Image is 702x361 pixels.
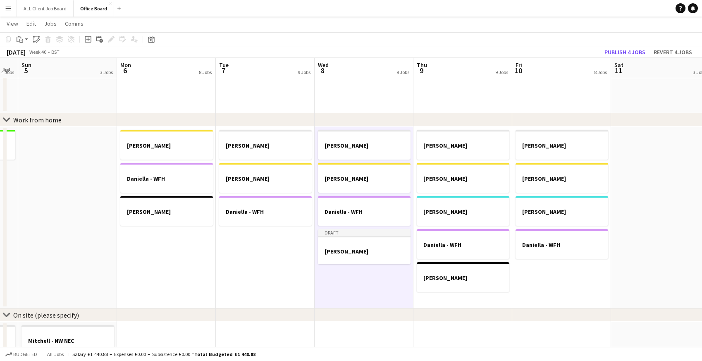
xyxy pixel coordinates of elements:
span: All jobs [45,351,65,357]
span: Edit [26,20,36,27]
h3: [PERSON_NAME] [318,142,411,149]
h3: [PERSON_NAME] [318,175,411,182]
h3: Daniella - WFH [417,241,509,249]
a: Edit [23,18,39,29]
div: 8 Jobs [594,69,607,75]
div: 8 Jobs [199,69,212,75]
span: 7 [218,66,229,75]
span: Wed [318,61,329,69]
h3: [PERSON_NAME] [120,142,213,149]
button: Budgeted [4,350,38,359]
div: On site (please specify) [13,311,79,319]
span: 10 [514,66,522,75]
app-job-card: [PERSON_NAME] [219,163,312,193]
div: BST [51,49,60,55]
app-job-card: [PERSON_NAME] [516,196,608,226]
div: Salary £1 440.88 + Expenses £0.00 + Subsistence £0.00 = [72,351,255,357]
div: Draft [318,229,411,236]
a: View [3,18,21,29]
span: 5 [20,66,31,75]
app-job-card: [PERSON_NAME] [417,262,509,292]
h3: [PERSON_NAME] [219,142,312,149]
app-job-card: Daniella - WFH [318,196,411,226]
h3: [PERSON_NAME] [516,175,608,182]
a: Jobs [41,18,60,29]
app-job-card: Daniella - WFH [120,163,213,193]
span: Jobs [44,20,57,27]
span: 9 [415,66,427,75]
h3: [PERSON_NAME] [417,274,509,282]
div: 9 Jobs [298,69,310,75]
h3: [PERSON_NAME] [417,142,509,149]
span: Tue [219,61,229,69]
h3: Daniella - WFH [516,241,608,249]
span: Thu [417,61,427,69]
span: Fri [516,61,522,69]
span: Comms [65,20,84,27]
div: 9 Jobs [396,69,409,75]
div: 9 Jobs [495,69,508,75]
span: Total Budgeted £1 440.88 [194,351,255,357]
span: 8 [317,66,329,75]
h3: Mitchell - NW NEC [21,337,114,344]
button: Office Board [74,0,114,17]
h3: [PERSON_NAME] [516,142,608,149]
h3: [PERSON_NAME] [318,248,411,255]
a: Comms [62,18,87,29]
span: Budgeted [13,351,37,357]
h3: [PERSON_NAME] [219,175,312,182]
app-job-card: Daniella - WFH [219,196,312,226]
app-job-card: [PERSON_NAME] [417,163,509,193]
div: 4 Jobs [1,69,14,75]
span: View [7,20,18,27]
span: Week 40 [27,49,48,55]
app-job-card: [PERSON_NAME] [417,196,509,226]
span: Sun [21,61,31,69]
app-job-card: [PERSON_NAME] [120,130,213,160]
button: Revert 4 jobs [650,47,695,57]
app-job-card: [PERSON_NAME] [219,130,312,160]
div: [PERSON_NAME] [120,196,213,226]
div: Work from home [13,116,62,124]
app-job-card: Mitchell - NW NEC [21,325,114,355]
h3: Daniella - WFH [120,175,213,182]
app-job-card: Draft[PERSON_NAME] [318,229,411,264]
h3: Daniella - WFH [219,208,312,215]
app-job-card: [PERSON_NAME] [318,130,411,160]
app-job-card: Daniella - WFH [516,229,608,259]
app-job-card: [PERSON_NAME] [516,163,608,193]
app-job-card: [PERSON_NAME] [417,130,509,160]
span: 11 [613,66,623,75]
div: [DATE] [7,48,26,56]
h3: [PERSON_NAME] [120,208,213,215]
h3: [PERSON_NAME] [516,208,608,215]
app-job-card: Daniella - WFH [417,229,509,259]
span: Sat [614,61,623,69]
div: 3 Jobs [100,69,113,75]
app-job-card: [PERSON_NAME] [318,163,411,193]
h3: [PERSON_NAME] [417,175,509,182]
span: 6 [119,66,131,75]
h3: Daniella - WFH [318,208,411,215]
button: ALL Client Job Board [17,0,74,17]
h3: [PERSON_NAME] [417,208,509,215]
button: Publish 4 jobs [601,47,649,57]
span: Mon [120,61,131,69]
div: [PERSON_NAME] [516,130,608,160]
